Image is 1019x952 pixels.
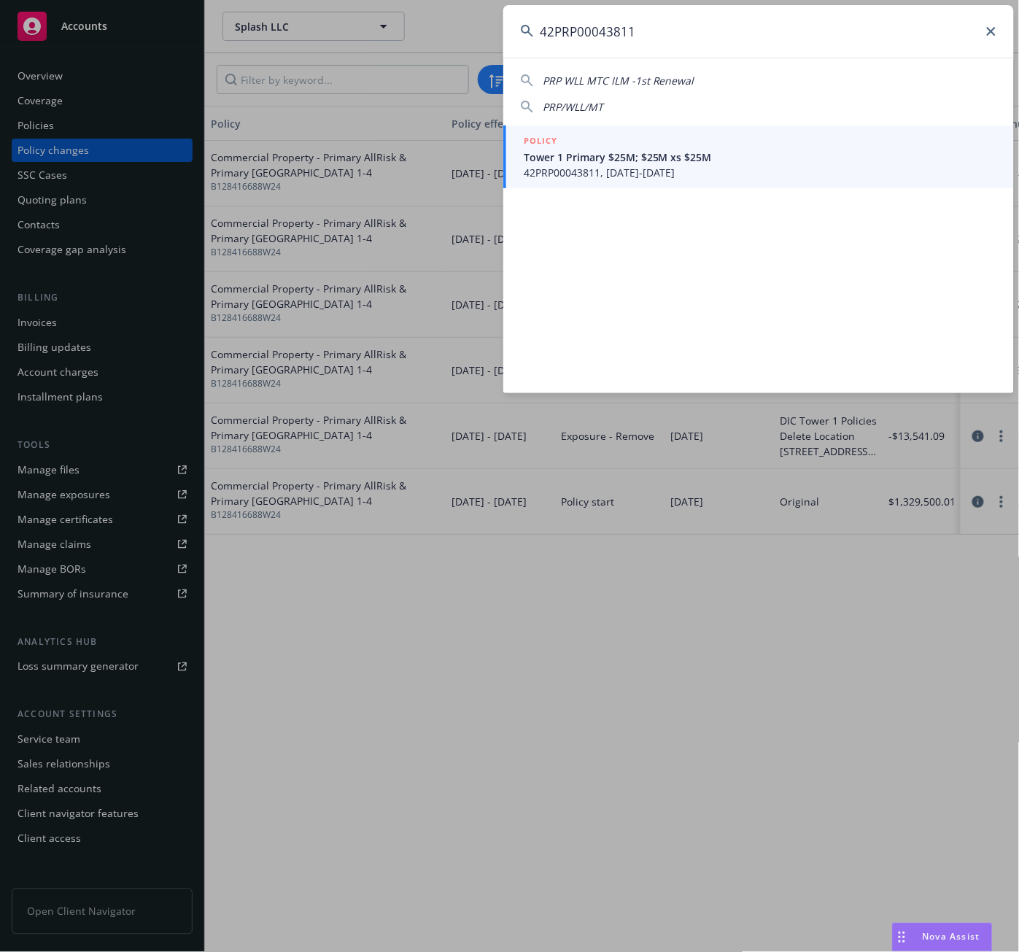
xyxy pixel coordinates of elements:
[524,133,557,148] h5: POLICY
[524,150,996,165] span: Tower 1 Primary $25M; $25M xs $25M
[892,923,993,952] button: Nova Assist
[893,924,911,951] div: Drag to move
[503,5,1014,58] input: Search...
[543,100,603,114] span: PRP/WLL/MT
[923,931,980,943] span: Nova Assist
[524,165,996,180] span: 42PRP00043811, [DATE]-[DATE]
[543,74,694,88] span: PRP WLL MTC ILM -1st Renewal
[503,125,1014,188] a: POLICYTower 1 Primary $25M; $25M xs $25M42PRP00043811, [DATE]-[DATE]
